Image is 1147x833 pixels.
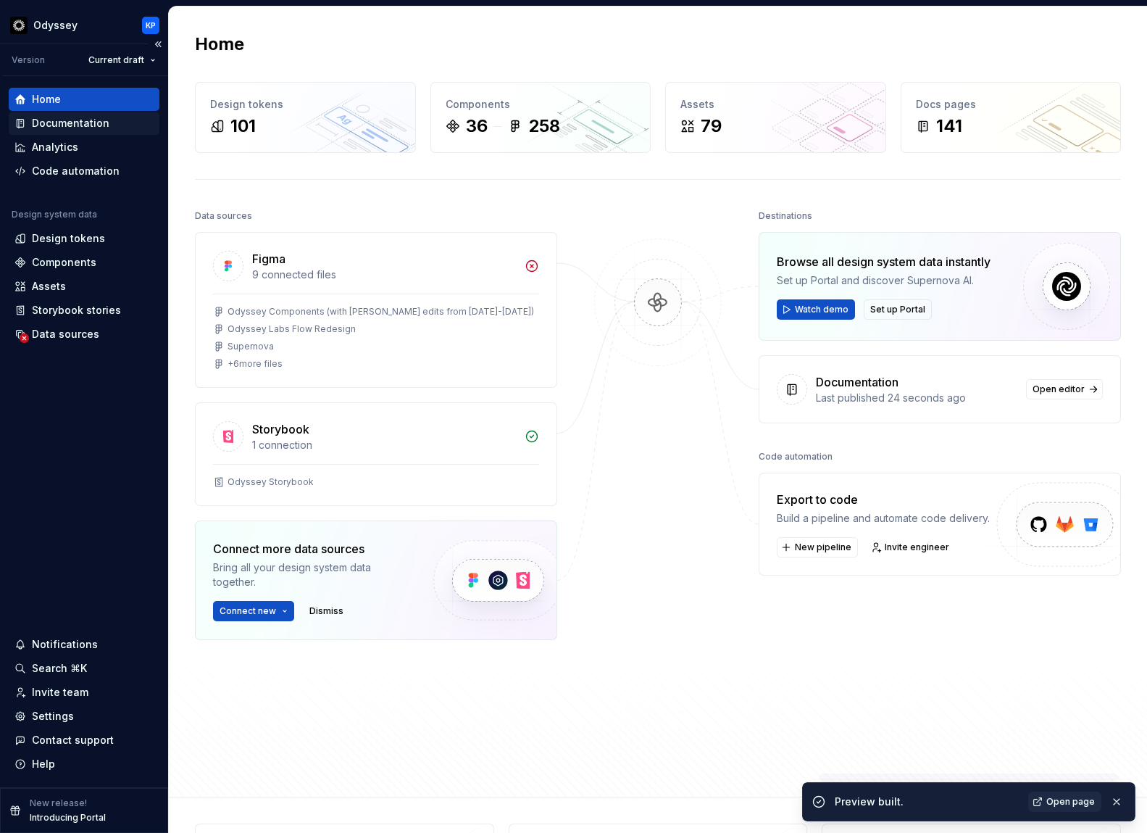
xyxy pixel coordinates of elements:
div: 1 connection [252,438,516,452]
div: Build a pipeline and automate code delivery. [777,511,990,526]
div: Destinations [759,206,812,226]
button: OdysseyKP [3,9,165,41]
button: Search ⌘K [9,657,159,680]
div: Supernova [228,341,274,352]
div: Documentation [816,373,898,391]
a: Design tokens [9,227,159,250]
div: Invite team [32,685,88,700]
div: Notifications [32,637,98,652]
span: Watch demo [795,304,848,315]
div: Odyssey [33,18,78,33]
div: Documentation [32,116,109,130]
div: Design tokens [210,97,401,112]
div: KP [146,20,156,31]
a: Data sources [9,323,159,346]
button: Watch demo [777,299,855,320]
a: Open page [1028,792,1101,812]
a: Home [9,88,159,111]
div: 36 [466,115,488,138]
div: Odyssey Components (with [PERSON_NAME] edits from [DATE]-[DATE]) [228,306,534,318]
div: 79 [701,115,722,138]
div: Bring all your design system data together. [213,560,409,589]
div: Help [32,757,55,771]
a: Documentation [9,112,159,135]
button: Current draft [82,50,162,70]
div: Odyssey Labs Flow Redesign [228,323,356,335]
div: Settings [32,709,74,724]
button: Set up Portal [864,299,932,320]
a: Storybook stories [9,299,159,322]
div: Storybook stories [32,303,121,318]
div: Design system data [12,209,97,220]
img: c755af4b-9501-4838-9b3a-04de1099e264.png [10,17,28,34]
div: Analytics [32,140,78,154]
span: Invite engineer [885,542,949,553]
div: Storybook [252,420,309,438]
div: 101 [230,115,256,138]
span: Dismiss [309,605,343,617]
div: 141 [936,115,962,138]
a: Invite team [9,681,159,704]
div: Design tokens [32,231,105,246]
div: Preview built. [835,795,1019,809]
div: Docs pages [916,97,1106,112]
div: Data sources [195,206,252,226]
a: Figma9 connected filesOdyssey Components (with [PERSON_NAME] edits from [DATE]-[DATE])Odyssey Lab... [195,232,557,388]
div: Code automation [32,164,120,178]
div: Search ⌘K [32,661,87,676]
span: Current draft [88,54,144,66]
h2: Home [195,33,244,56]
div: Connect more data sources [213,540,409,558]
div: Odyssey Storybook [228,476,314,488]
a: Components [9,251,159,274]
div: Components [446,97,636,112]
button: Collapse sidebar [148,34,168,54]
div: + 6 more files [228,358,283,370]
div: Export to code [777,491,990,508]
p: New release! [30,797,87,809]
button: Contact support [9,729,159,752]
div: Data sources [32,327,99,341]
div: Assets [680,97,871,112]
a: Docs pages141 [901,82,1122,153]
div: Components [32,255,96,270]
button: Dismiss [303,601,350,621]
div: Last published 24 seconds ago [816,391,1017,405]
div: Version [12,54,45,66]
a: Assets79 [665,82,886,153]
span: New pipeline [795,542,851,553]
button: Connect new [213,601,294,621]
div: Home [32,92,61,107]
button: Notifications [9,633,159,656]
div: 258 [528,115,560,138]
a: Open editor [1026,379,1103,399]
a: Invite engineer [867,537,956,558]
span: Open editor [1033,384,1085,395]
a: Assets [9,275,159,298]
a: Code automation [9,159,159,183]
button: New pipeline [777,537,858,558]
a: Design tokens101 [195,82,416,153]
div: Browse all design system data instantly [777,253,990,270]
a: Analytics [9,136,159,159]
span: Connect new [220,605,276,617]
div: 9 connected files [252,268,516,282]
p: Introducing Portal [30,812,106,824]
span: Set up Portal [870,304,925,315]
div: Contact support [32,733,114,747]
div: Assets [32,279,66,294]
div: Set up Portal and discover Supernova AI. [777,273,990,288]
span: Open page [1046,796,1095,808]
a: Storybook1 connectionOdyssey Storybook [195,402,557,506]
a: Components36258 [430,82,651,153]
button: Help [9,753,159,776]
div: Code automation [759,447,833,467]
a: Settings [9,705,159,728]
div: Figma [252,250,285,268]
